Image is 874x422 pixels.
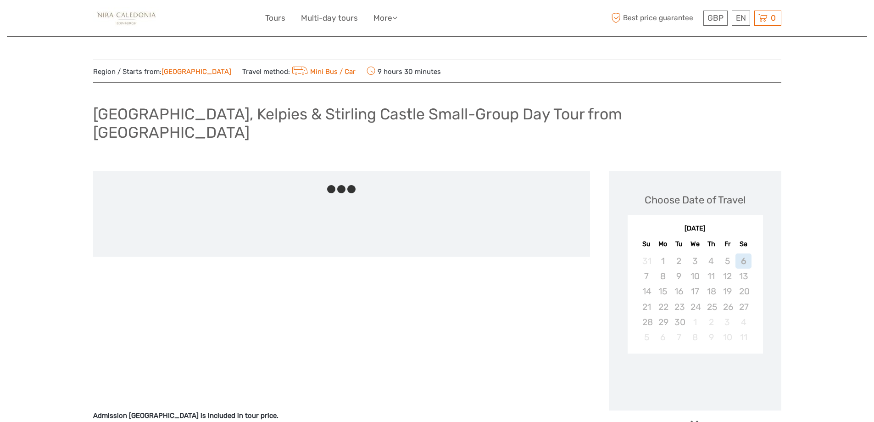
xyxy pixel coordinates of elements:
[735,253,752,269] div: Not available Saturday, September 6th, 2025
[639,238,655,250] div: Su
[703,269,719,284] div: Not available Thursday, September 11th, 2025
[707,13,724,23] span: GBP
[93,67,231,77] span: Region / Starts from:
[732,11,750,26] div: EN
[639,253,655,269] div: Not available Sunday, August 31st, 2025
[639,269,655,284] div: Not available Sunday, September 7th, 2025
[301,11,358,25] a: Multi-day tours
[367,65,441,78] span: 9 hours 30 minutes
[735,315,752,330] div: Not available Saturday, October 4th, 2025
[93,7,159,29] img: 677-27257828-3009-4bc4-9cb9-7b3919f144ca_logo_small.jpg
[242,65,356,78] span: Travel method:
[719,299,735,315] div: Not available Friday, September 26th, 2025
[639,315,655,330] div: Not available Sunday, September 28th, 2025
[655,269,671,284] div: Not available Monday, September 8th, 2025
[290,68,356,76] a: Mini Bus / Car
[769,13,777,23] span: 0
[265,11,285,25] a: Tours
[719,330,735,345] div: Not available Friday, October 10th, 2025
[719,284,735,299] div: Not available Friday, September 19th, 2025
[655,299,671,315] div: Not available Monday, September 22nd, 2025
[671,299,687,315] div: Not available Tuesday, September 23rd, 2025
[703,238,719,250] div: Th
[609,11,701,26] span: Best price guarantee
[655,238,671,250] div: Mo
[671,330,687,345] div: Not available Tuesday, October 7th, 2025
[687,238,703,250] div: We
[655,315,671,330] div: Not available Monday, September 29th, 2025
[93,105,781,142] h1: [GEOGRAPHIC_DATA], Kelpies & Stirling Castle Small-Group Day Tour from [GEOGRAPHIC_DATA]
[161,68,231,76] a: [GEOGRAPHIC_DATA]
[719,315,735,330] div: Not available Friday, October 3rd, 2025
[735,284,752,299] div: Not available Saturday, September 20th, 2025
[630,253,760,345] div: month 2025-09
[628,224,763,234] div: [DATE]
[719,269,735,284] div: Not available Friday, September 12th, 2025
[687,330,703,345] div: Not available Wednesday, October 8th, 2025
[703,284,719,299] div: Not available Thursday, September 18th, 2025
[671,284,687,299] div: Not available Tuesday, September 16th, 2025
[671,315,687,330] div: Not available Tuesday, September 30th, 2025
[703,330,719,345] div: Not available Thursday, October 9th, 2025
[719,238,735,250] div: Fr
[671,238,687,250] div: Tu
[655,253,671,269] div: Not available Monday, September 1st, 2025
[687,269,703,284] div: Not available Wednesday, September 10th, 2025
[639,284,655,299] div: Not available Sunday, September 14th, 2025
[645,193,746,207] div: Choose Date of Travel
[687,253,703,269] div: Not available Wednesday, September 3rd, 2025
[735,299,752,315] div: Not available Saturday, September 27th, 2025
[703,253,719,269] div: Not available Thursday, September 4th, 2025
[703,299,719,315] div: Not available Thursday, September 25th, 2025
[703,315,719,330] div: Not available Thursday, October 2nd, 2025
[735,269,752,284] div: Not available Saturday, September 13th, 2025
[692,377,698,383] div: Loading...
[655,284,671,299] div: Not available Monday, September 15th, 2025
[671,269,687,284] div: Not available Tuesday, September 9th, 2025
[735,238,752,250] div: Sa
[639,330,655,345] div: Not available Sunday, October 5th, 2025
[639,299,655,315] div: Not available Sunday, September 21st, 2025
[687,315,703,330] div: Not available Wednesday, October 1st, 2025
[93,411,278,420] strong: Admission [GEOGRAPHIC_DATA] is included in tour price.
[687,284,703,299] div: Not available Wednesday, September 17th, 2025
[671,253,687,269] div: Not available Tuesday, September 2nd, 2025
[735,330,752,345] div: Not available Saturday, October 11th, 2025
[687,299,703,315] div: Not available Wednesday, September 24th, 2025
[655,330,671,345] div: Not available Monday, October 6th, 2025
[373,11,397,25] a: More
[719,253,735,269] div: Not available Friday, September 5th, 2025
